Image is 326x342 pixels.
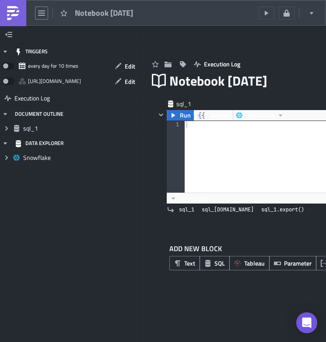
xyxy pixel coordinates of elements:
button: Hide content [156,110,166,120]
button: Run [167,110,194,121]
a: sql_[DOMAIN_NAME] [199,205,256,214]
div: DATA EXPLORER [15,135,63,151]
div: every day for 10 times [28,59,78,73]
span: Parameter [284,259,312,268]
button: Limit 1000 [167,193,211,204]
div: Open Intercom Messenger [296,312,317,333]
span: Text [184,259,195,268]
button: Snowflake [233,110,287,121]
span: Render [210,110,229,121]
span: Notebook [DATE] [169,73,268,89]
span: Limit 1000 [180,194,208,203]
button: Edit [110,59,140,73]
span: Execution Log [14,90,50,106]
span: sql_[DOMAIN_NAME] [202,205,254,214]
span: Run [180,110,191,121]
span: Snowflake [246,110,274,121]
button: Text [169,256,200,270]
button: Edit [110,75,140,88]
span: Tableau [244,259,265,268]
button: Execution Log [189,57,245,71]
a: sql_1.export() [259,205,307,214]
button: Parameter [269,256,316,270]
button: Tableau [229,256,270,270]
span: SQL [214,259,225,268]
span: sql_1 [179,205,194,214]
span: Execution Log [204,59,240,69]
span: sql_1 [176,100,211,108]
span: Notebook [DATE] [75,8,134,18]
div: DOCUMENT OUTLINE [15,106,63,122]
a: sql_1 [176,205,197,214]
span: Snowflake [23,154,137,162]
span: sql_1.export() [261,205,304,214]
button: Share [279,7,294,20]
span: sql_1 [23,124,137,132]
button: Render [193,110,233,121]
img: PushMetrics [6,6,20,20]
button: SQL [200,256,230,270]
span: Edit [125,77,135,86]
div: TRIGGERS [15,44,48,59]
span: Edit [125,62,135,71]
div: 1 [167,121,185,128]
div: https://pushmetrics.io/api/v1/report/1WLemp7LaN/webhook?token=ae791622867a46e590e8402136216119 [28,75,81,88]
